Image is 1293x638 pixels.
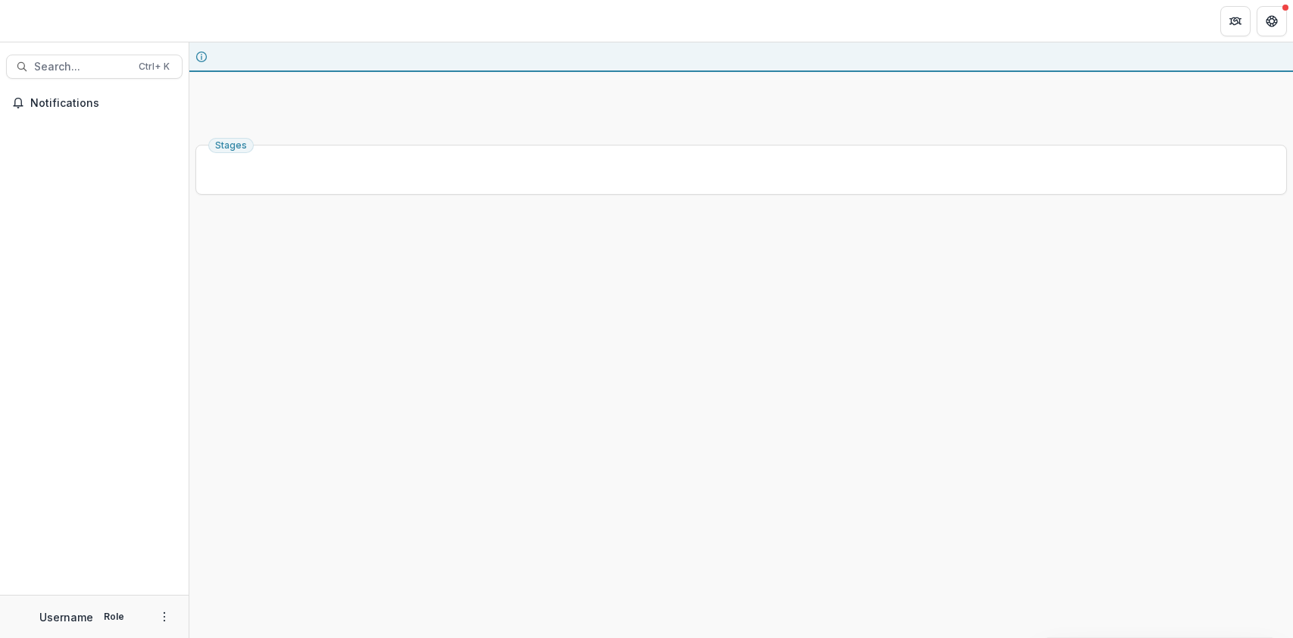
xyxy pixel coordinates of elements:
[1257,6,1287,36] button: Get Help
[99,610,129,624] p: Role
[155,608,173,626] button: More
[215,140,247,151] span: Stages
[39,609,93,625] p: Username
[6,91,183,115] button: Notifications
[1220,6,1251,36] button: Partners
[30,97,176,110] span: Notifications
[136,58,173,75] div: Ctrl + K
[34,61,130,73] span: Search...
[6,55,183,79] button: Search...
